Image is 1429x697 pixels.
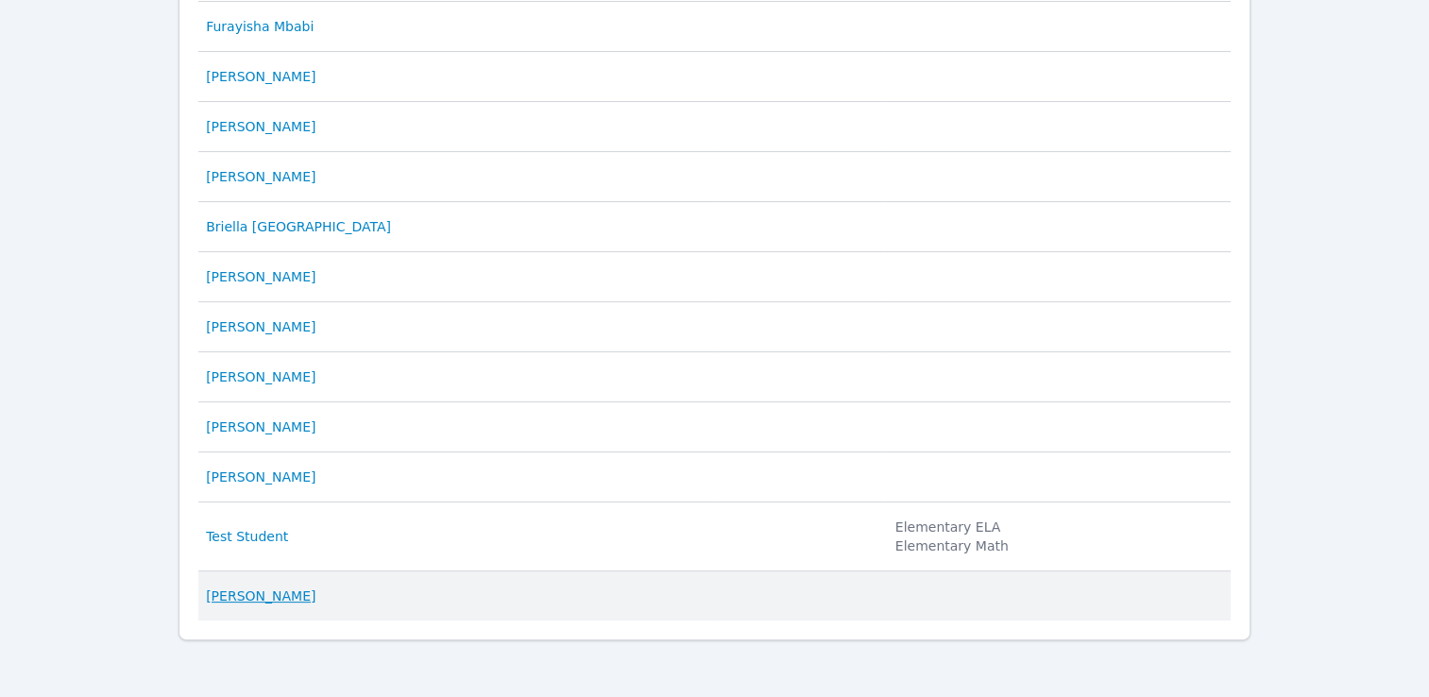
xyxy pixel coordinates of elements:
[198,202,1231,252] tr: Briella [GEOGRAPHIC_DATA]
[198,502,1231,571] tr: Test Student Elementary ELAElementary Math
[198,102,1231,152] tr: [PERSON_NAME]
[198,302,1231,352] tr: [PERSON_NAME]
[198,52,1231,102] tr: [PERSON_NAME]
[206,527,288,546] a: Test Student
[895,518,1219,536] li: Elementary ELA
[895,536,1219,555] li: Elementary Math
[198,352,1231,402] tr: [PERSON_NAME]
[198,2,1231,52] tr: Furayisha Mbabi
[206,17,314,36] a: Furayisha Mbabi
[198,571,1231,620] tr: [PERSON_NAME]
[206,217,391,236] a: Briella [GEOGRAPHIC_DATA]
[206,317,315,336] a: [PERSON_NAME]
[206,467,315,486] a: [PERSON_NAME]
[206,267,315,286] a: [PERSON_NAME]
[206,67,315,86] a: [PERSON_NAME]
[198,452,1231,502] tr: [PERSON_NAME]
[206,586,315,605] a: [PERSON_NAME]
[198,252,1231,302] tr: [PERSON_NAME]
[206,117,315,136] a: [PERSON_NAME]
[206,167,315,186] a: [PERSON_NAME]
[206,367,315,386] a: [PERSON_NAME]
[198,152,1231,202] tr: [PERSON_NAME]
[198,402,1231,452] tr: [PERSON_NAME]
[206,417,315,436] a: [PERSON_NAME]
